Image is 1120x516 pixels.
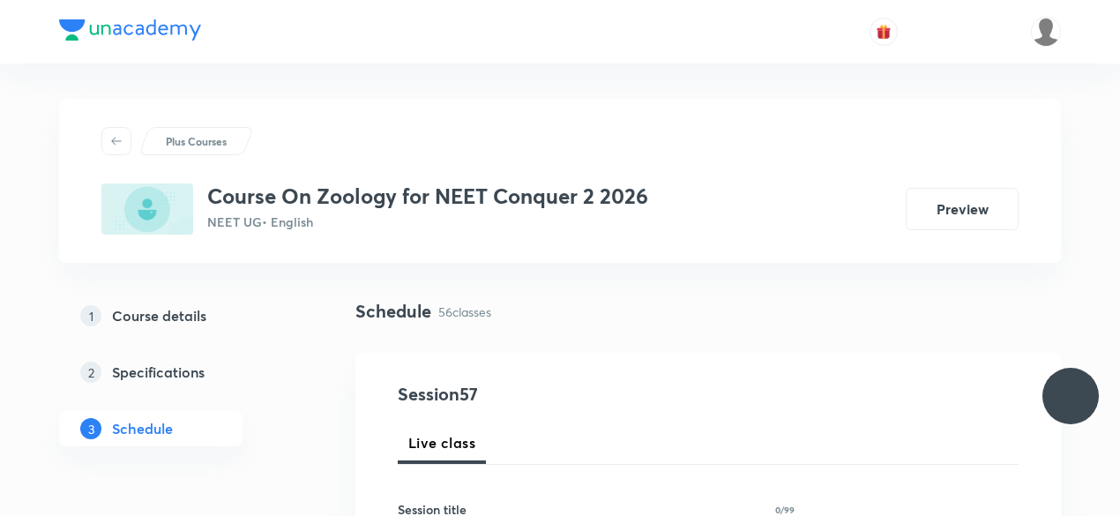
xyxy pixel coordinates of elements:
h5: Specifications [112,362,205,383]
h4: Session 57 [398,381,720,408]
button: Preview [906,188,1019,230]
h5: Schedule [112,418,173,439]
a: 2Specifications [59,355,299,390]
p: 56 classes [438,303,491,321]
img: ttu [1060,385,1081,407]
button: avatar [870,18,898,46]
p: 0/99 [775,505,795,514]
p: 2 [80,362,101,383]
img: avatar [876,24,892,40]
h4: Schedule [355,298,431,325]
img: Saniya Tarannum [1031,17,1061,47]
h3: Course On Zoology for NEET Conquer 2 2026 [207,183,648,209]
h5: Course details [112,305,206,326]
p: 3 [80,418,101,439]
p: NEET UG • English [207,213,648,231]
img: Company Logo [59,19,201,41]
a: Company Logo [59,19,201,45]
span: Live class [408,432,475,453]
img: 72639513-D492-46F1-B7C1-B10511EE8419_plus.png [101,183,193,235]
a: 1Course details [59,298,299,333]
p: Plus Courses [166,133,227,149]
p: 1 [80,305,101,326]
